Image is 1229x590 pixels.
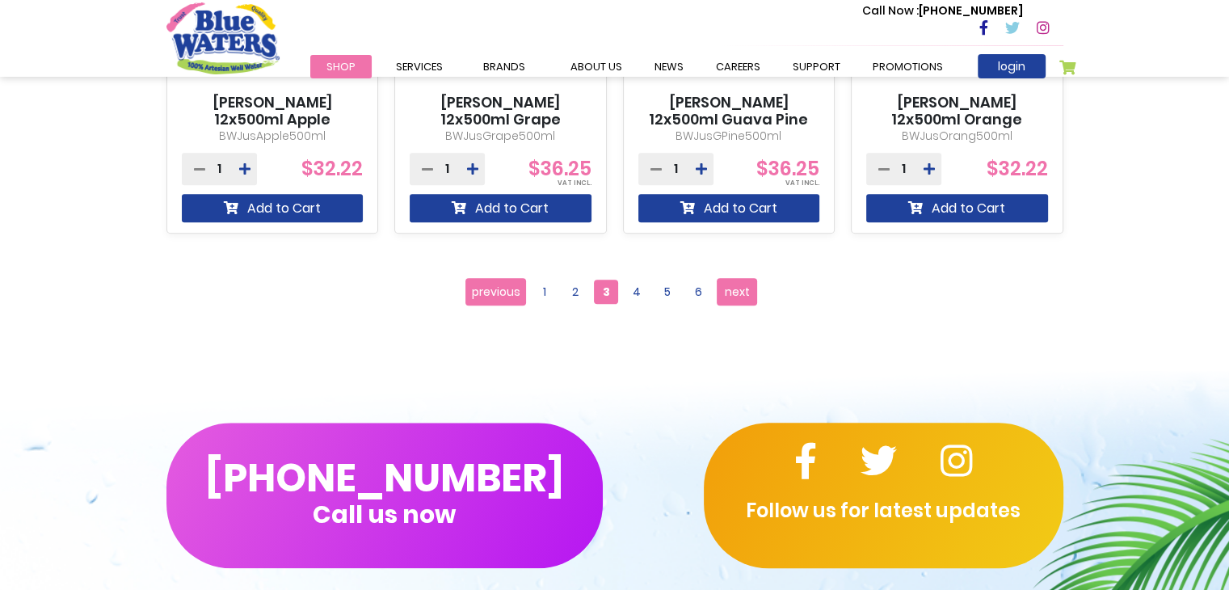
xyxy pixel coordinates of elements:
a: [PERSON_NAME] 12x500ml Grape [410,94,591,129]
a: [PERSON_NAME] 12x500ml Apple [182,94,364,129]
a: 4 [625,280,649,304]
a: login [978,54,1046,78]
a: [PERSON_NAME] 12x500ml Guava Pine [638,94,820,129]
a: careers [700,55,777,78]
span: Shop [326,59,356,74]
p: [PHONE_NUMBER] [862,2,1023,19]
span: $36.25 [528,155,591,182]
span: Call us now [313,510,456,519]
span: next [725,280,750,304]
a: about us [554,55,638,78]
button: Add to Cart [182,194,364,222]
a: News [638,55,700,78]
p: BWJusGrape500ml [410,128,591,145]
p: BWJusGPine500ml [638,128,820,145]
a: 5 [655,280,680,304]
span: Call Now : [862,2,919,19]
a: store logo [166,2,280,74]
p: BWJusApple500ml [182,128,364,145]
a: previous [465,278,526,306]
span: $32.22 [987,155,1048,182]
button: Add to Cart [866,194,1048,222]
a: 2 [563,280,587,304]
button: [PHONE_NUMBER]Call us now [166,423,603,568]
p: Follow us for latest updates [704,496,1063,525]
span: $36.25 [756,155,819,182]
span: Services [396,59,443,74]
a: next [717,278,757,306]
span: 3 [594,280,618,304]
button: Add to Cart [638,194,820,222]
a: Promotions [857,55,959,78]
span: previous [472,280,520,304]
a: [PERSON_NAME] 12x500ml Orange [866,94,1048,129]
a: support [777,55,857,78]
a: 6 [686,280,710,304]
span: $32.22 [301,155,363,182]
a: 1 [532,280,557,304]
p: BWJusOrang500ml [866,128,1048,145]
span: Brands [483,59,525,74]
button: Add to Cart [410,194,591,222]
